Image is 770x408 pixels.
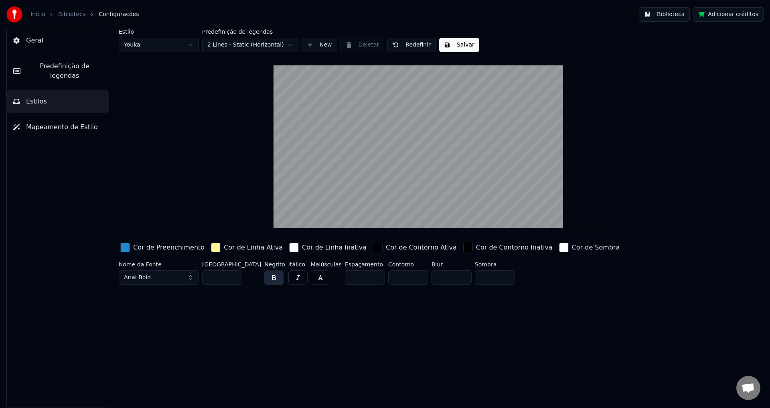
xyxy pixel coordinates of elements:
label: Contorno [388,262,428,267]
label: [GEOGRAPHIC_DATA] [202,262,261,267]
label: Espaçamento [345,262,385,267]
button: Estilos [7,90,109,113]
button: Mapeamento de Estilo [7,116,109,138]
img: youka [6,6,22,22]
button: Cor de Contorno Ativa [371,241,458,254]
span: Predefinição de legendas [27,61,102,81]
label: Nome da Fonte [119,262,199,267]
div: Cor de Sombra [572,243,620,252]
label: Sombra [475,262,515,267]
label: Blur [432,262,472,267]
span: Geral [26,36,43,45]
label: Predefinição de legendas [202,29,298,35]
div: Cor de Preenchimento [133,243,205,252]
button: Predefinição de legendas [7,55,109,87]
nav: breadcrumb [30,10,139,18]
button: Cor de Linha Inativa [288,241,368,254]
div: Bate-papo aberto [736,376,760,400]
span: Arial Bold [124,274,151,282]
a: Início [30,10,45,18]
label: Estilo [119,29,199,35]
button: Biblioteca [639,7,690,22]
button: Cor de Preenchimento [119,241,206,254]
button: Geral [7,29,109,52]
button: Cor de Sombra [557,241,622,254]
label: Itálico [288,262,308,267]
label: Maiúsculas [311,262,342,267]
span: Mapeamento de Estilo [26,122,98,132]
div: Cor de Contorno Ativa [386,243,457,252]
button: Salvar [439,38,479,52]
a: Biblioteca [58,10,86,18]
button: Cor de Linha Ativa [209,241,284,254]
button: Cor de Contorno Inativa [462,241,554,254]
span: Configurações [99,10,139,18]
div: Cor de Linha Inativa [302,243,367,252]
button: Redefinir [387,38,436,52]
button: Adicionar créditos [693,7,764,22]
div: Cor de Linha Ativa [224,243,283,252]
button: New [302,38,337,52]
span: Estilos [26,97,47,106]
label: Negrito [264,262,285,267]
div: Cor de Contorno Inativa [476,243,553,252]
